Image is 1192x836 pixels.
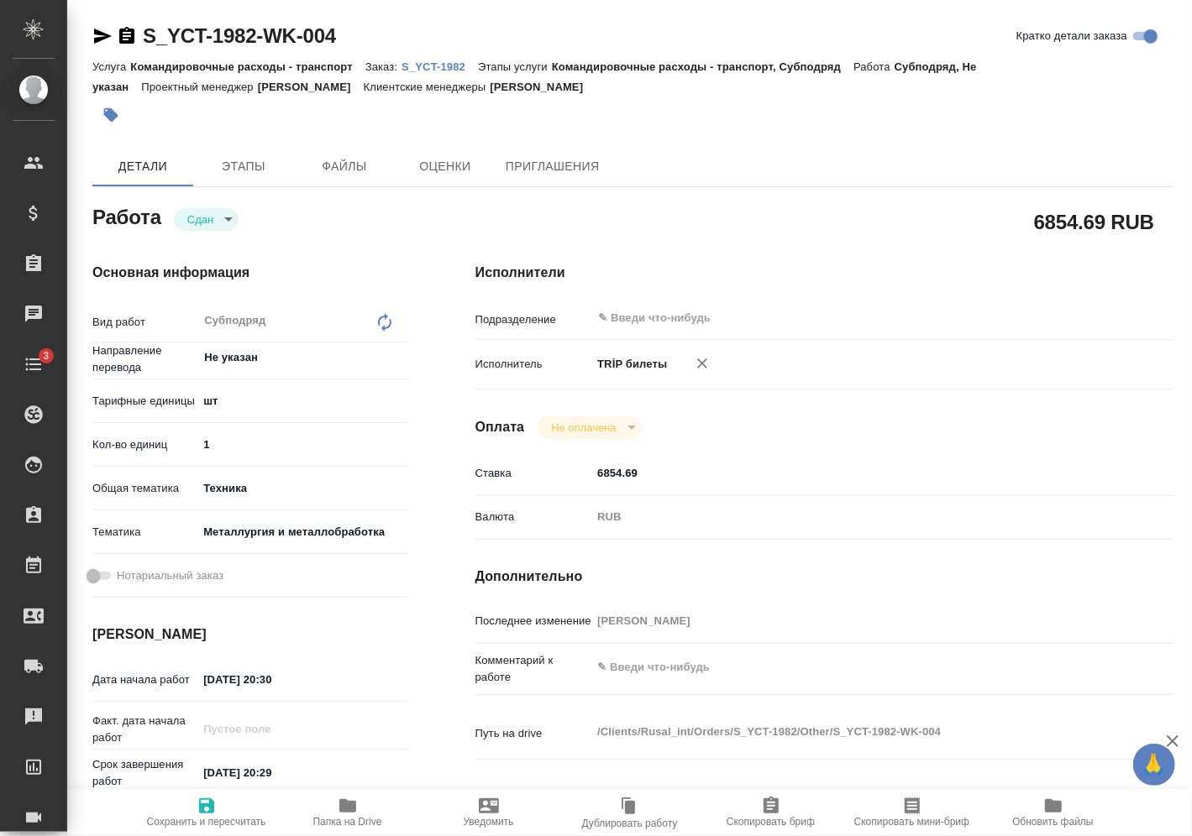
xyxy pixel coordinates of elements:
[475,509,592,525] p: Валюта
[92,314,197,331] p: Вид работ
[304,156,385,177] span: Файлы
[136,789,277,836] button: Сохранить и пересчитать
[197,474,407,503] div: Техника
[182,212,218,227] button: Сдан
[475,263,1174,283] h4: Исполнители
[582,818,678,829] span: Дублировать работу
[117,567,223,584] span: Нотариальный заказ
[1012,816,1094,828] span: Обновить файлы
[92,393,197,410] p: Тарифные единицы
[538,416,641,439] div: Сдан
[277,789,418,836] button: Папка на Drive
[1133,744,1175,786] button: 🙏
[405,156,486,177] span: Оценки
[475,465,592,482] p: Ставка
[197,518,407,546] div: Металлургия и металлобработка
[92,671,197,688] p: Дата начала работ
[475,356,592,373] p: Исполнитель
[475,417,525,437] h4: Оплата
[475,652,592,686] p: Комментарий к работе
[4,343,63,385] a: 3
[591,503,1115,531] div: RUB
[475,311,592,328] p: Подразделение
[684,345,721,382] button: Удалить исполнителя
[854,816,969,828] span: Скопировать мини-бриф
[399,356,402,359] button: Open
[552,60,853,73] p: Командировочные расходы - транспорт, Субподряд
[546,421,621,435] button: Не оплачена
[1106,316,1110,320] button: Open
[1140,747,1168,782] span: 🙏
[402,59,478,73] a: S_YCT-1982
[596,308,1053,328] input: ✎ Введи что-нибудь
[258,81,364,93] p: [PERSON_NAME]
[197,387,407,415] div: шт
[418,789,559,836] button: Уведомить
[92,342,197,376] p: Направление перевода
[141,81,257,93] p: Проектный менеджер
[92,624,408,645] h4: [PERSON_NAME]
[464,816,514,828] span: Уведомить
[591,718,1115,746] textarea: /Clients/Rusal_int/Orders/S_YCT-1982/Other/S_YCT-1982-WK-004
[591,356,667,373] p: TRİP билеты
[92,436,197,453] p: Кол-во единиц
[475,725,592,742] p: Путь на drive
[92,756,197,790] p: Срок завершения работ
[313,816,382,828] span: Папка на Drive
[92,60,130,73] p: Услуга
[130,60,365,73] p: Командировочные расходы - транспорт
[92,713,197,746] p: Факт. дата начала работ
[143,24,336,47] a: S_YCT-1982-WK-004
[203,156,284,177] span: Этапы
[364,81,491,93] p: Клиентские менеджеры
[174,208,239,231] div: Сдан
[92,97,129,133] button: Добавить тэг
[365,60,402,73] p: Заказ:
[983,789,1124,836] button: Обновить файлы
[197,760,344,785] input: ✎ Введи что-нибудь
[591,461,1115,485] input: ✎ Введи что-нибудь
[701,789,842,836] button: Скопировать бриф
[475,613,592,630] p: Последнее изменение
[33,347,59,364] span: 3
[1034,207,1154,236] h2: 6854.69 RUB
[117,26,137,46] button: Скопировать ссылку
[727,816,815,828] span: Скопировать бриф
[92,480,197,497] p: Общая тематика
[92,26,113,46] button: Скопировать ссылку для ЯМессенджера
[490,81,596,93] p: [PERSON_NAME]
[853,60,895,73] p: Работа
[92,524,197,541] p: Тематика
[1016,28,1127,44] span: Кратко детали заказа
[478,60,552,73] p: Этапы услуги
[475,567,1174,587] h4: Дополнительно
[197,667,344,692] input: ✎ Введи что-нибудь
[506,156,600,177] span: Приглашения
[102,156,183,177] span: Детали
[842,789,983,836] button: Скопировать мини-бриф
[147,816,266,828] span: Сохранить и пересчитать
[197,432,407,457] input: ✎ Введи что-нибудь
[591,609,1115,633] input: Пустое поле
[92,263,408,283] h4: Основная информация
[92,201,161,231] h2: Работа
[559,789,701,836] button: Дублировать работу
[197,717,344,741] input: Пустое поле
[402,60,478,73] p: S_YCT-1982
